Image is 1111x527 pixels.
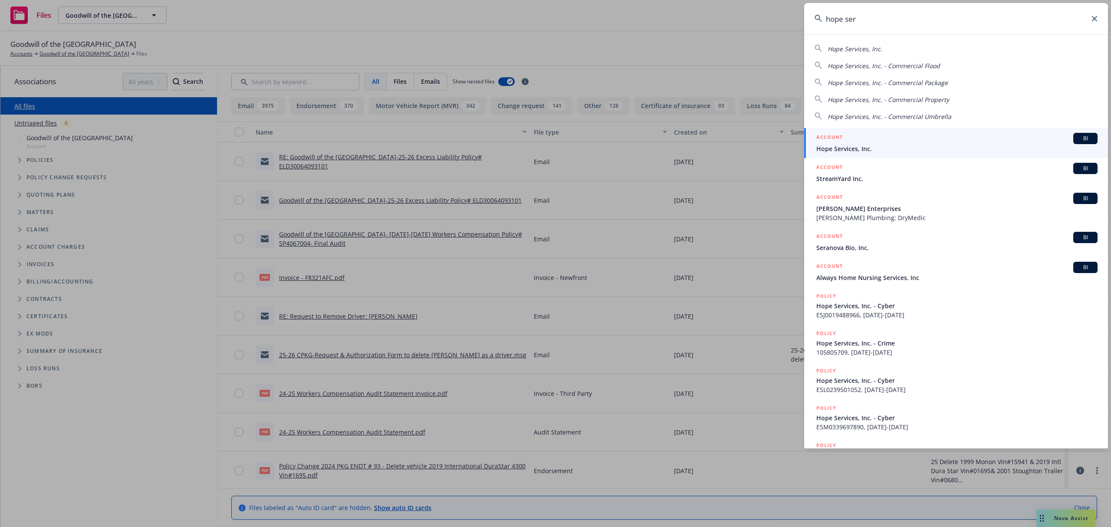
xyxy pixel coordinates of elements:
[828,62,940,70] span: Hope Services, Inc. - Commercial Flood
[816,310,1098,319] span: ESJ0019488966, [DATE]-[DATE]
[828,79,948,87] span: Hope Services, Inc. - Commercial Package
[804,436,1108,474] a: POLICY
[1077,194,1094,202] span: BI
[816,348,1098,357] span: 105805709, [DATE]-[DATE]
[816,413,1098,422] span: Hope Services, Inc. - Cyber
[828,96,949,104] span: Hope Services, Inc. - Commercial Property
[816,292,836,300] h5: POLICY
[804,3,1108,34] input: Search...
[816,144,1098,153] span: Hope Services, Inc.
[816,339,1098,348] span: Hope Services, Inc. - Crime
[804,188,1108,227] a: ACCOUNTBI[PERSON_NAME] Enterprises[PERSON_NAME] Plumbing; DryMedic
[804,158,1108,188] a: ACCOUNTBIStreamYard Inc.
[816,385,1098,394] span: ESL0239501052, [DATE]-[DATE]
[1077,135,1094,142] span: BI
[816,174,1098,183] span: StreamYard Inc.
[816,193,843,203] h5: ACCOUNT
[828,45,882,53] span: Hope Services, Inc.
[804,324,1108,362] a: POLICYHope Services, Inc. - Crime105805709, [DATE]-[DATE]
[828,112,951,121] span: Hope Services, Inc. - Commercial Umbrella
[816,366,836,375] h5: POLICY
[804,287,1108,324] a: POLICYHope Services, Inc. - CyberESJ0019488966, [DATE]-[DATE]
[816,204,1098,213] span: [PERSON_NAME] Enterprises
[816,441,836,450] h5: POLICY
[816,243,1098,252] span: Seranova Bio, Inc.
[1077,165,1094,172] span: BI
[816,273,1098,282] span: Always Home Nursing Services, Inc
[804,227,1108,257] a: ACCOUNTBISeranova Bio, Inc.
[804,128,1108,158] a: ACCOUNTBIHope Services, Inc.
[816,376,1098,385] span: Hope Services, Inc. - Cyber
[804,362,1108,399] a: POLICYHope Services, Inc. - CyberESL0239501052, [DATE]-[DATE]
[816,329,836,338] h5: POLICY
[816,422,1098,431] span: ESM0339697890, [DATE]-[DATE]
[816,163,843,173] h5: ACCOUNT
[1077,263,1094,271] span: BI
[816,232,843,242] h5: ACCOUNT
[1077,234,1094,241] span: BI
[816,301,1098,310] span: Hope Services, Inc. - Cyber
[804,399,1108,436] a: POLICYHope Services, Inc. - CyberESM0339697890, [DATE]-[DATE]
[804,257,1108,287] a: ACCOUNTBIAlways Home Nursing Services, Inc
[816,262,843,272] h5: ACCOUNT
[816,404,836,412] h5: POLICY
[816,213,1098,222] span: [PERSON_NAME] Plumbing; DryMedic
[816,133,843,143] h5: ACCOUNT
